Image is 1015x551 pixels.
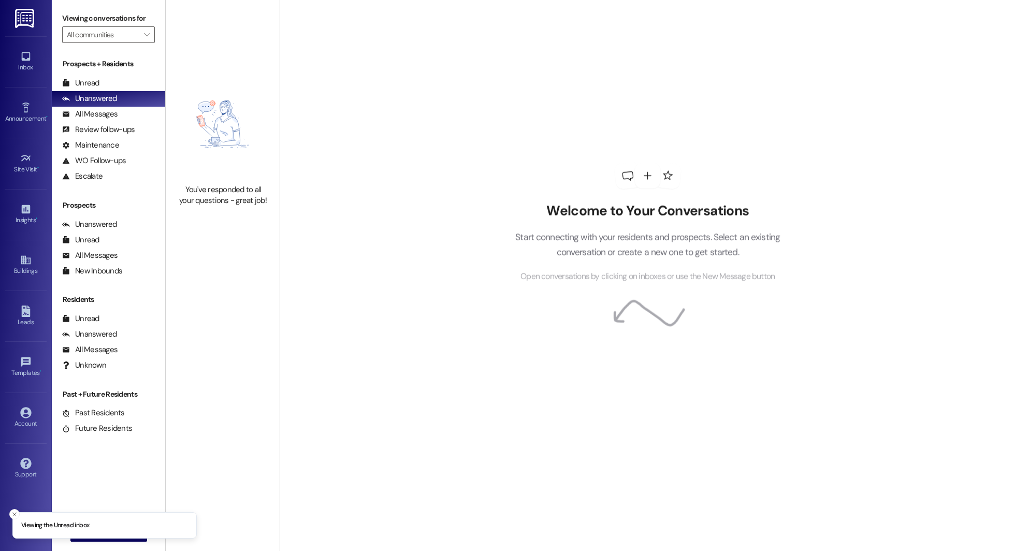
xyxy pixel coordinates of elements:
span: • [36,215,37,222]
div: Unread [62,313,99,324]
div: Prospects [52,200,165,211]
a: Inbox [5,48,47,76]
img: ResiDesk Logo [15,9,36,28]
i:  [144,31,150,39]
p: Viewing the Unread inbox [21,521,89,530]
div: Unread [62,235,99,245]
img: empty-state [177,69,268,179]
a: Account [5,404,47,432]
div: Maintenance [62,140,119,151]
div: Prospects + Residents [52,59,165,69]
div: Review follow-ups [62,124,135,135]
span: • [40,368,41,375]
div: Past + Future Residents [52,389,165,400]
a: Support [5,455,47,483]
a: Site Visit • [5,150,47,178]
span: • [46,113,48,121]
span: • [37,164,39,171]
div: All Messages [62,250,118,261]
input: All communities [67,26,138,43]
div: New Inbounds [62,266,122,277]
div: Unanswered [62,329,117,340]
span: Open conversations by clicking on inboxes or use the New Message button [520,270,775,283]
a: Templates • [5,353,47,381]
a: Insights • [5,200,47,228]
div: Unread [62,78,99,89]
p: Start connecting with your residents and prospects. Select an existing conversation or create a n... [500,230,796,259]
div: All Messages [62,109,118,120]
div: Future Residents [62,423,132,434]
div: Past Residents [62,408,125,418]
div: You've responded to all your questions - great job! [177,184,268,207]
h2: Welcome to Your Conversations [500,202,796,219]
div: Escalate [62,171,103,182]
div: Unanswered [62,93,117,104]
div: Residents [52,294,165,305]
button: Close toast [9,509,20,519]
a: Buildings [5,251,47,279]
div: Unknown [62,360,106,371]
a: Leads [5,302,47,330]
div: All Messages [62,344,118,355]
div: WO Follow-ups [62,155,126,166]
label: Viewing conversations for [62,10,155,26]
div: Unanswered [62,219,117,230]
